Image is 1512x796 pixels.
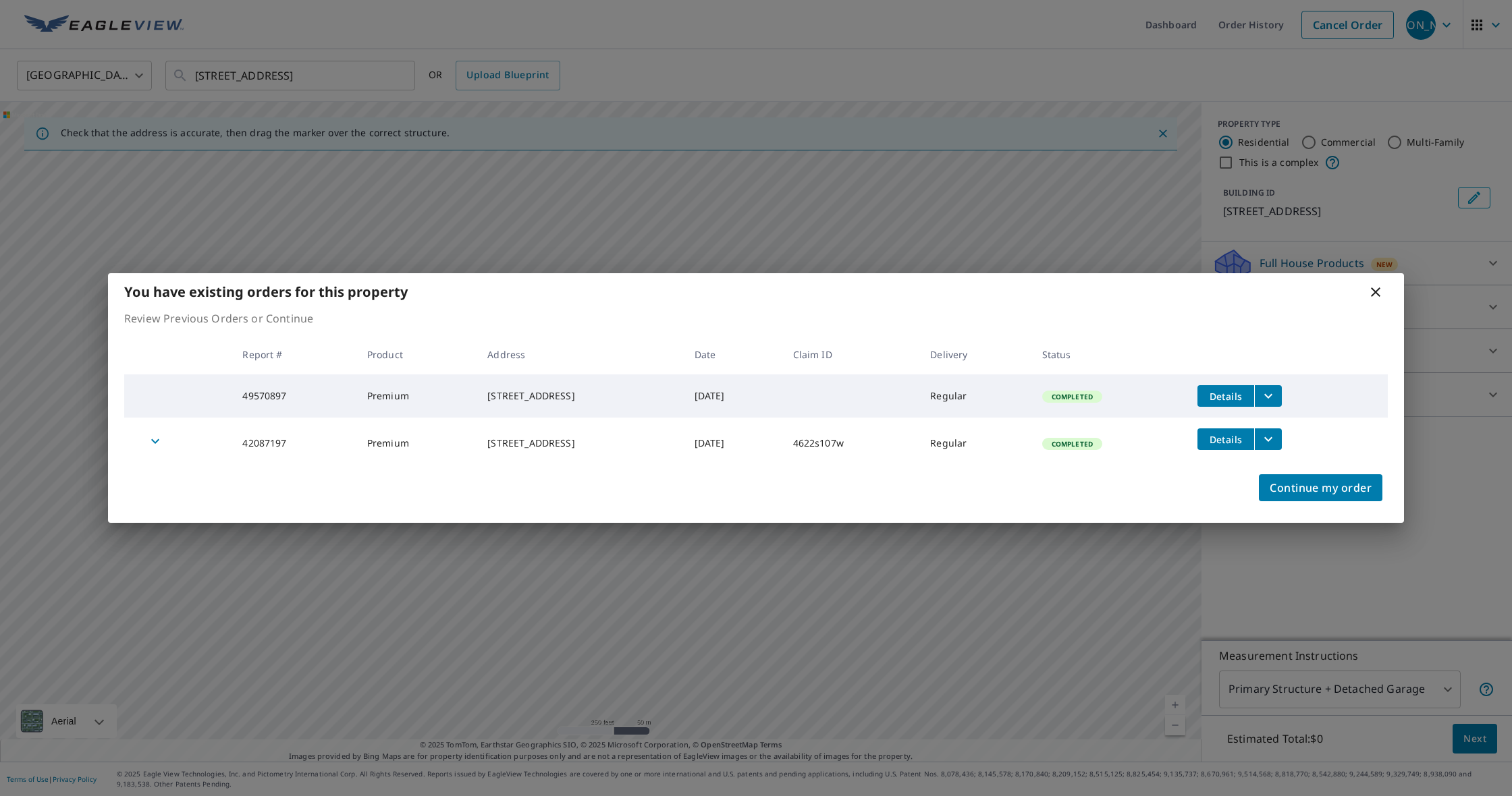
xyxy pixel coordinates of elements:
td: Regular [919,418,1031,469]
td: [DATE] [684,418,782,469]
td: Premium [356,374,477,418]
th: Address [477,335,683,374]
p: Review Previous Orders or Continue [124,310,1388,326]
span: Completed [1044,439,1101,449]
div: [STREET_ADDRESS] [487,436,672,450]
th: Report # [232,335,356,374]
button: detailsBtn-42087197 [1197,428,1254,450]
div: [STREET_ADDRESS] [487,389,672,403]
th: Product [356,335,477,374]
td: [DATE] [684,374,782,418]
span: Details [1206,433,1246,446]
td: Premium [356,418,477,469]
td: Regular [919,374,1031,418]
button: filesDropdownBtn-49570897 [1254,385,1282,407]
b: You have existing orders for this property [124,283,408,301]
th: Claim ID [782,335,920,374]
th: Delivery [919,335,1031,374]
td: 4622s107w [782,418,920,469]
button: filesDropdownBtn-42087197 [1254,428,1282,450]
span: Continue my order [1270,478,1372,497]
td: 42087197 [232,418,356,469]
button: Continue my order [1259,474,1382,501]
td: 49570897 [232,374,356,418]
span: Details [1206,390,1246,403]
span: Completed [1044,392,1101,401]
th: Status [1031,335,1187,374]
th: Date [684,335,782,374]
button: detailsBtn-49570897 [1197,385,1254,407]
